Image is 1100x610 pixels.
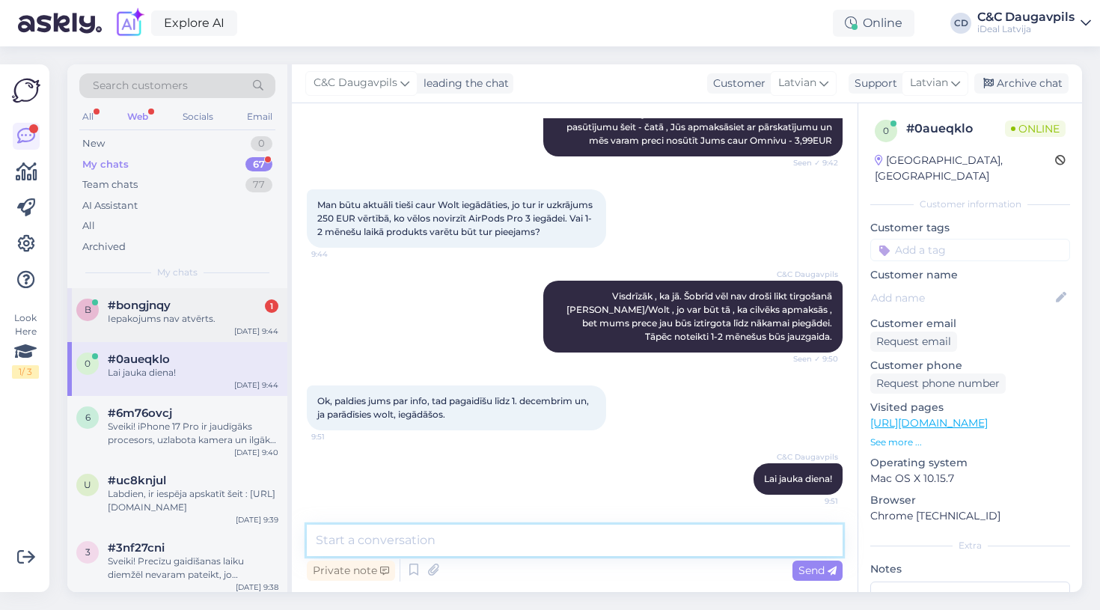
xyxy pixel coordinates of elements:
a: [URL][DOMAIN_NAME] [870,416,988,430]
span: 0 [883,125,889,136]
p: Mac OS X 10.15.7 [870,471,1070,487]
div: iDeal Latvija [977,23,1075,35]
p: See more ... [870,436,1070,449]
div: New [82,136,105,151]
div: All [79,107,97,126]
div: 1 [265,299,278,313]
p: Chrome [TECHNICAL_ID] [870,508,1070,524]
div: Web [124,107,151,126]
div: Private note [307,561,395,581]
span: Send [798,564,837,577]
div: # 0aueqklo [906,120,1005,138]
div: 1 / 3 [12,365,39,379]
span: My chats [157,266,198,279]
div: CD [950,13,971,34]
span: #3nf27cni [108,541,165,555]
a: C&C DaugavpilsiDeal Latvija [977,11,1091,35]
span: Ok, paldies jums par info, tad pagaidīšu līdz 1. decembrim un, ja parādīsies wolt, iegādāšos. [317,395,591,420]
span: #uc8knjul [108,474,166,487]
div: Email [244,107,275,126]
div: Sveiki! Precīzu gaidīšanas laiku diemžēl nevaram pateikt, jo pieprasījums ir ļoti liels. Tiklīdz ... [108,555,278,582]
div: Iepakojums nav atvērts. [108,312,278,326]
span: C&C Daugavpils [777,451,838,463]
div: Look Here [12,311,39,379]
span: #bongjnqy [108,299,171,312]
div: Lai jauka diena! [108,366,278,379]
span: C&C Daugavpils [314,75,397,91]
div: All [82,219,95,234]
div: Extra [870,539,1070,552]
span: Latvian [910,75,948,91]
div: [GEOGRAPHIC_DATA], [GEOGRAPHIC_DATA] [875,153,1055,184]
div: Customer [707,76,766,91]
div: Labdien, ir iespēja apskatīt šeit : [URL][DOMAIN_NAME] [108,487,278,514]
p: Visited pages [870,400,1070,415]
span: Lai jauka diena! [764,473,832,484]
p: Notes [870,561,1070,577]
span: b [85,304,91,315]
img: Askly Logo [12,76,40,105]
div: [DATE] 9:40 [234,447,278,458]
span: 0 [85,358,91,369]
p: Customer tags [870,220,1070,236]
div: Sveiki! iPhone 17 Pro ir jaudīgāks procesors, uzlabota kamera un ilgāks baterijas darbības laiks ... [108,420,278,447]
div: [DATE] 9:44 [234,379,278,391]
div: Support [849,76,897,91]
input: Add a tag [870,239,1070,261]
div: Request phone number [870,373,1006,394]
div: [DATE] 9:38 [236,582,278,593]
span: 9:51 [782,495,838,507]
div: C&C Daugavpils [977,11,1075,23]
div: 0 [251,136,272,151]
div: [DATE] 9:44 [234,326,278,337]
span: Man būtu aktuāli tieši caur Wolt iegādāties, jo tur ir uzkrājums 250 EUR vērtībā, ko vēlos novirz... [317,199,595,237]
p: Customer phone [870,358,1070,373]
img: explore-ai [114,7,145,39]
span: Seen ✓ 9:42 [782,157,838,168]
span: #0aueqklo [108,353,170,366]
span: 9:44 [311,248,367,260]
span: Online [1005,121,1066,137]
div: 67 [245,157,272,172]
span: 9:51 [311,431,367,442]
p: Customer name [870,267,1070,283]
div: Request email [870,332,957,352]
span: 6 [85,412,91,423]
span: #6m76ovcj [108,406,172,420]
div: AI Assistant [82,198,138,213]
div: Archived [82,240,126,254]
span: Latvian [778,75,816,91]
div: Team chats [82,177,138,192]
span: Seen ✓ 9:50 [782,353,838,365]
span: u [84,479,91,490]
p: Operating system [870,455,1070,471]
div: My chats [82,157,129,172]
span: C&C Daugavpils [777,269,838,280]
span: Visdrīzāk , ka jā. Šobrīd vēl nav droši likt tirgošanā [PERSON_NAME]/Wolt , jo var būt tā , ka ci... [566,290,834,342]
div: 77 [245,177,272,192]
span: Search customers [93,78,188,94]
span: 3 [85,546,91,558]
div: Customer information [870,198,1070,211]
div: Online [833,10,914,37]
div: Archive chat [974,73,1069,94]
div: [DATE] 9:39 [236,514,278,525]
div: Socials [180,107,216,126]
input: Add name [871,290,1053,306]
p: Customer email [870,316,1070,332]
div: leading the chat [418,76,509,91]
a: Explore AI [151,10,237,36]
p: Browser [870,492,1070,508]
